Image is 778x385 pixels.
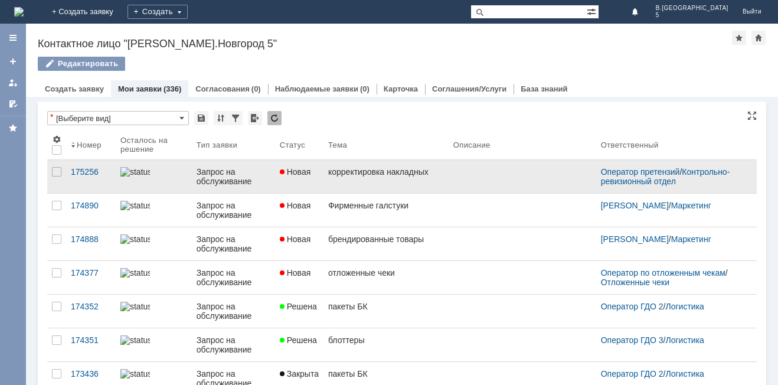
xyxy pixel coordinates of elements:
div: Запрос на обслуживание [197,335,270,354]
div: Запрос на обслуживание [197,234,270,253]
a: 174351 [66,328,116,361]
div: / [601,201,743,210]
div: Фирменные галстуки [328,201,444,210]
a: Логистика [666,335,704,345]
img: statusbar-100 (1).png [120,234,150,244]
a: statusbar-100 (1).png [116,160,192,193]
span: Новая [280,201,311,210]
span: Расширенный поиск [587,5,599,17]
img: statusbar-100 (1).png [120,302,150,311]
a: Запрос на обслуживание [192,328,275,361]
a: Запрос на обслуживание [192,227,275,260]
img: logo [14,7,24,17]
a: statusbar-100 (1).png [116,328,192,361]
div: 174352 [71,302,111,311]
a: [PERSON_NAME] [601,234,669,244]
a: Отложенные чеки [601,278,669,287]
div: (0) [251,84,261,93]
div: (0) [360,84,370,93]
div: / [601,335,743,345]
div: брендированные товары [328,234,444,244]
a: Оператор по отложенным чекам [601,268,725,278]
th: Номер [66,130,116,160]
div: Номер [77,141,102,149]
a: Запрос на обслуживание [192,295,275,328]
div: / [601,302,743,311]
div: Описание [453,141,491,149]
div: Добавить в избранное [732,31,746,45]
img: statusbar-100 (1).png [120,369,150,379]
div: блоттеры [328,335,444,345]
div: Статус [280,141,305,149]
div: Сортировка... [214,111,228,125]
div: Запрос на обслуживание [197,268,270,287]
th: Статус [275,130,323,160]
a: пакеты БК [323,295,449,328]
a: Карточка [384,84,418,93]
div: Запрос на обслуживание [197,302,270,321]
a: Новая [275,160,323,193]
div: Осталось на решение [120,136,178,154]
a: Маркетинг [671,201,711,210]
img: statusbar-40 (1).png [120,201,150,210]
div: Тема [328,141,347,149]
a: statusbar-100 (1).png [116,261,192,294]
a: Перейти на домашнюю страницу [14,7,24,17]
a: брендированные товары [323,227,449,260]
div: 175256 [71,167,111,177]
a: Оператор ГДО 3 [601,335,663,345]
span: Новая [280,167,311,177]
div: (336) [164,84,181,93]
img: statusbar-100 (1).png [120,335,150,345]
div: / [601,369,743,379]
div: Контактное лицо "[PERSON_NAME].Новгород 5" [38,38,732,50]
span: В.[GEOGRAPHIC_DATA] [656,5,728,12]
img: statusbar-100 (1).png [120,167,150,177]
div: Ответственный [601,141,659,149]
a: Мои заявки [118,84,162,93]
th: Осталось на решение [116,130,192,160]
a: Новая [275,194,323,227]
div: Тип заявки [197,141,237,149]
div: 173436 [71,369,111,379]
div: Сделать домашней страницей [751,31,766,45]
div: Настройки списка отличаются от сохраненных в виде [50,113,53,121]
th: Ответственный [596,130,747,160]
a: Мои заявки [4,73,22,92]
div: 174351 [71,335,111,345]
div: отложенные чеки [328,268,444,278]
span: Решена [280,335,317,345]
div: / [601,268,743,287]
a: Контрольно-ревизионный отдел [601,167,730,186]
a: Новая [275,227,323,260]
div: На всю страницу [747,111,757,120]
div: 174890 [71,201,111,210]
span: Новая [280,234,311,244]
span: 5 [656,12,728,19]
div: Фильтрация... [228,111,243,125]
a: Фирменные галстуки [323,194,449,227]
img: statusbar-100 (1).png [120,268,150,278]
div: пакеты БК [328,302,444,311]
div: корректировка накладных [328,167,444,177]
div: Сохранить вид [194,111,208,125]
span: Новая [280,268,311,278]
div: 174377 [71,268,111,278]
a: Запрос на обслуживание [192,160,275,193]
a: База знаний [521,84,567,93]
span: Решена [280,302,317,311]
a: Маркетинг [671,234,711,244]
a: Логистика [666,369,704,379]
a: 174352 [66,295,116,328]
div: Обновлять список [267,111,282,125]
a: Создать заявку [45,84,104,93]
a: Логистика [666,302,704,311]
a: statusbar-100 (1).png [116,295,192,328]
a: Создать заявку [4,52,22,71]
a: Соглашения/Услуги [432,84,506,93]
a: statusbar-100 (1).png [116,227,192,260]
a: 174377 [66,261,116,294]
a: блоттеры [323,328,449,361]
span: Настройки [52,135,61,144]
div: пакеты БК [328,369,444,379]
